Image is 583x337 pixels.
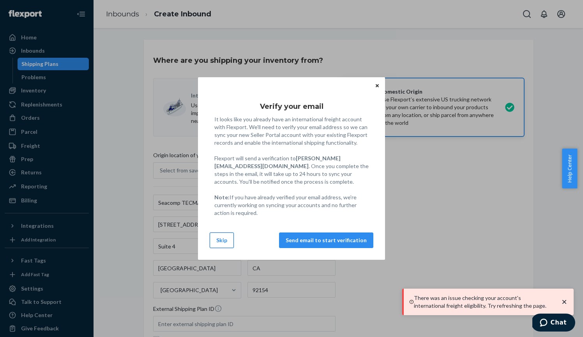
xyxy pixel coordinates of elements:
[260,101,323,112] h3: Verify your email
[18,5,34,12] span: Chat
[373,81,381,90] button: Close
[210,232,234,248] button: Skip
[214,115,369,217] p: It looks like you already have an international freight account with Flexport. We'll need to veri...
[279,232,373,248] button: Send email to start verification
[214,194,230,200] strong: Note:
